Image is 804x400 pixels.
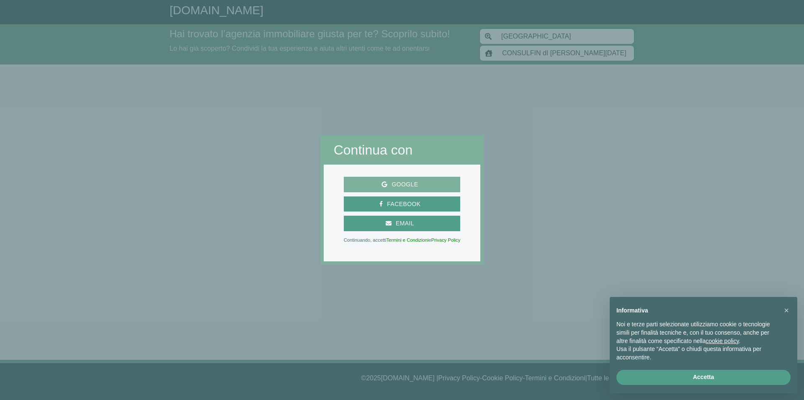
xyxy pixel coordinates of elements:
[616,307,777,314] h2: Informativa
[387,237,429,243] a: Termini e Condizioni
[706,338,739,344] a: cookie policy - il link si apre in una nuova scheda
[334,142,471,158] h2: Continua con
[383,199,425,209] span: Facebook
[344,177,461,192] button: Google
[616,370,791,385] button: Accetta
[344,238,461,242] p: Continuando, accetti e
[392,218,418,229] span: Email
[784,306,789,315] span: ×
[616,320,777,345] p: Noi e terze parti selezionate utilizziamo cookie o tecnologie simili per finalità tecniche e, con...
[344,196,461,212] button: Facebook
[431,237,461,243] a: Privacy Policy
[616,345,777,361] p: Usa il pulsante “Accetta” o chiudi questa informativa per acconsentire.
[387,179,422,190] span: Google
[344,216,461,231] button: Email
[780,304,793,317] button: Chiudi questa informativa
